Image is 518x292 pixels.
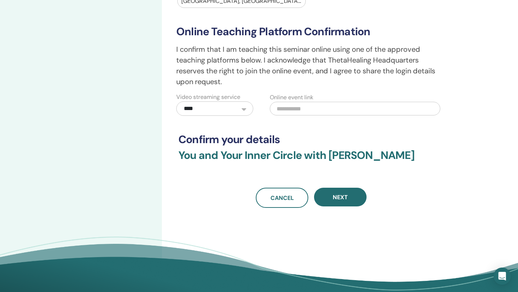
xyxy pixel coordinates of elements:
span: Cancel [271,194,294,202]
button: Next [314,188,367,206]
h3: You and Your Inner Circle with [PERSON_NAME] [178,149,444,170]
label: Video streaming service [176,93,240,101]
a: Cancel [256,188,308,208]
h3: Online Teaching Platform Confirmation [176,25,446,38]
label: Online event link [270,93,313,102]
div: Open Intercom Messenger [494,268,511,285]
span: Next [333,193,348,201]
p: I confirm that I am teaching this seminar online using one of the approved teaching platforms bel... [176,44,446,87]
h3: Confirm your details [178,133,444,146]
